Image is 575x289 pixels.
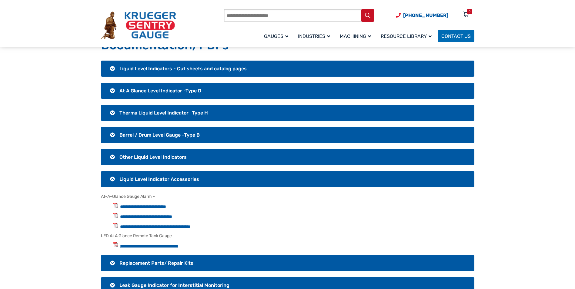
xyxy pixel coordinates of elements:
p: At-A-Glance Gauge Alarm – [101,193,474,200]
span: [PHONE_NUMBER] [403,12,448,18]
span: At A Glance Level Indicator -Type D [119,88,201,94]
span: Therma Liquid Level Indicator -Type H [119,110,208,116]
span: Machining [340,33,371,39]
span: Barrel / Drum Level Gauge -Type B [119,132,200,138]
a: Contact Us [438,30,474,42]
a: Industries [294,29,336,43]
a: Gauges [260,29,294,43]
span: Gauges [264,33,288,39]
span: Replacement Parts/ Repair Kits [119,260,193,266]
span: Industries [298,33,330,39]
span: Liquid Level Indicator Accessories [119,176,199,182]
span: Contact Us [441,33,471,39]
span: Other Liquid Level Indicators [119,154,187,160]
span: Leak Gauge Indicator for Interstitial Monitoring [119,282,229,288]
a: Phone Number (920) 434-8860 [396,12,448,19]
div: 0 [469,9,470,14]
p: LED At A Glance Remote Tank Gauge – [101,233,474,239]
a: Machining [336,29,377,43]
span: Liquid Level Indicators - Cut sheets and catalog pages [119,66,247,71]
img: Krueger Sentry Gauge [101,12,176,39]
a: Resource Library [377,29,438,43]
span: Resource Library [381,33,432,39]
